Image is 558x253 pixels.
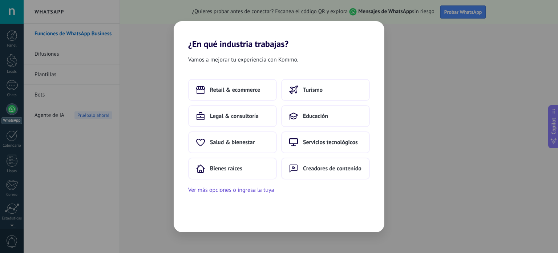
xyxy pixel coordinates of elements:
span: Retail & ecommerce [210,86,260,94]
span: Turismo [303,86,323,94]
span: Servicios tecnológicos [303,139,358,146]
span: Legal & consultoría [210,112,259,120]
button: Servicios tecnológicos [281,131,370,153]
button: Educación [281,105,370,127]
button: Retail & ecommerce [188,79,277,101]
span: Educación [303,112,328,120]
h2: ¿En qué industria trabajas? [174,21,384,49]
button: Creadores de contenido [281,158,370,179]
span: Salud & bienestar [210,139,255,146]
button: Salud & bienestar [188,131,277,153]
button: Legal & consultoría [188,105,277,127]
button: Bienes raíces [188,158,277,179]
button: Turismo [281,79,370,101]
span: Creadores de contenido [303,165,361,172]
span: Bienes raíces [210,165,242,172]
button: Ver más opciones o ingresa la tuya [188,185,274,195]
span: Vamos a mejorar tu experiencia con Kommo. [188,55,298,64]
